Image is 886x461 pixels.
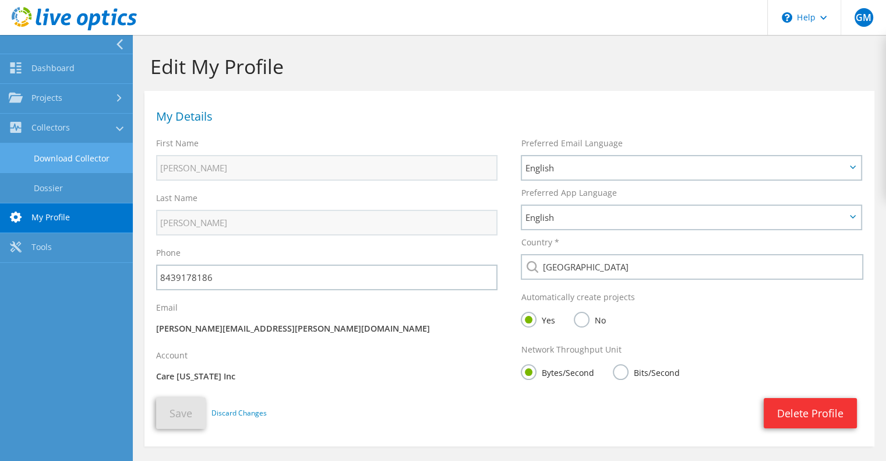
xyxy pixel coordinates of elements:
[782,12,792,23] svg: \n
[156,247,181,259] label: Phone
[525,161,846,175] span: English
[521,344,621,356] label: Network Throughput Unit
[156,302,178,314] label: Email
[574,312,605,326] label: No
[156,350,188,361] label: Account
[521,291,634,303] label: Automatically create projects
[156,397,206,429] button: Save
[156,111,857,122] h1: My Details
[521,312,555,326] label: Yes
[613,364,679,379] label: Bits/Second
[855,8,873,27] span: GM
[156,192,197,204] label: Last Name
[211,407,267,420] a: Discard Changes
[521,138,622,149] label: Preferred Email Language
[521,364,594,379] label: Bytes/Second
[525,210,846,224] span: English
[156,370,497,383] p: Care [US_STATE] Inc
[521,187,616,199] label: Preferred App Language
[150,54,863,79] h1: Edit My Profile
[764,398,857,428] a: Delete Profile
[156,322,497,335] p: [PERSON_NAME][EMAIL_ADDRESS][PERSON_NAME][DOMAIN_NAME]
[156,138,199,149] label: First Name
[521,237,559,248] label: Country *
